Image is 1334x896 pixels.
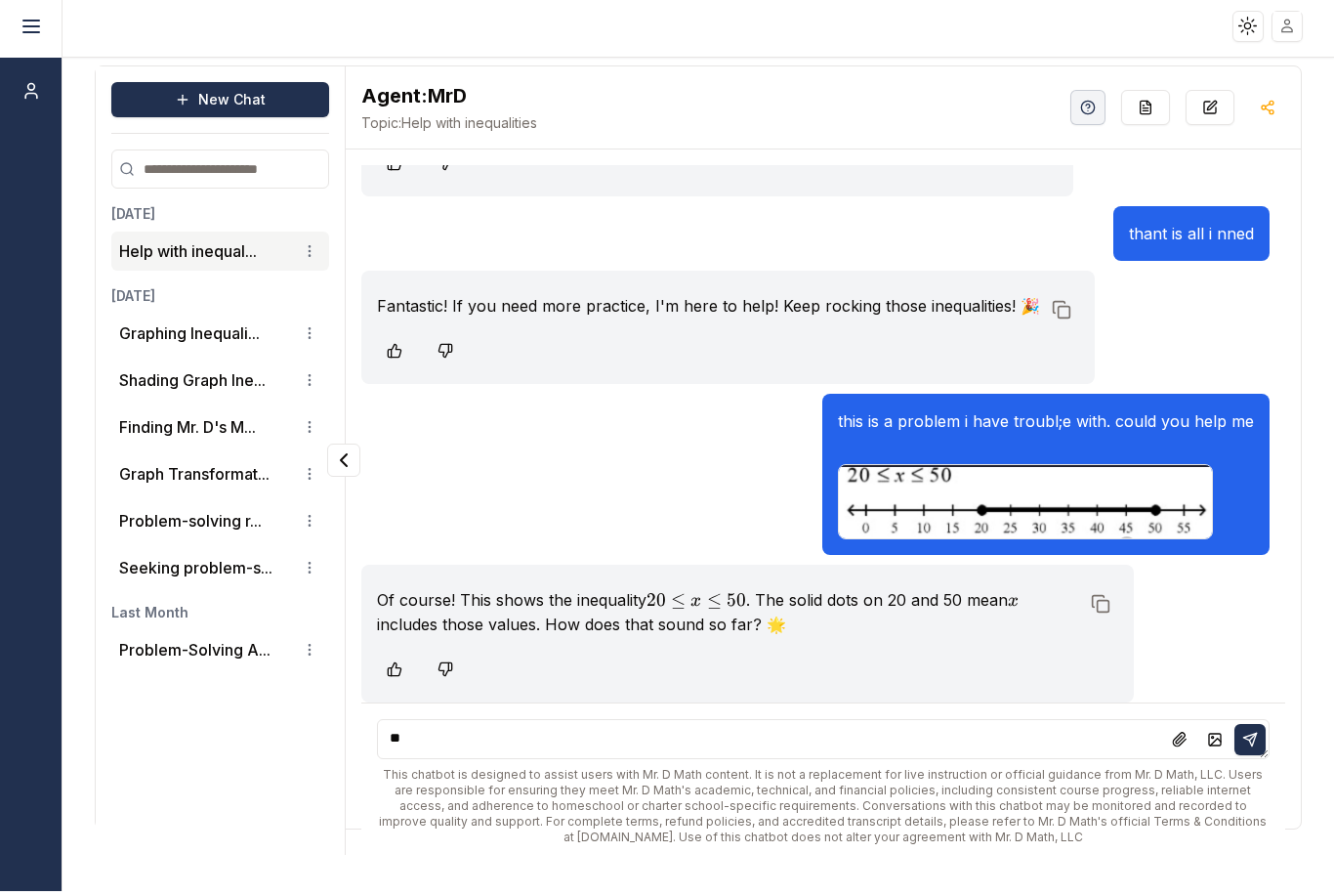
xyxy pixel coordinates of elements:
[1129,227,1254,250] p: thant is all i nned
[298,514,321,537] button: Conversation options
[111,291,329,311] h3: [DATE]
[690,597,701,615] span: x
[298,244,321,268] button: Conversation options
[119,467,270,491] button: Graph Transformat...
[119,643,271,666] button: Problem-Solving A...
[298,373,321,397] button: Conversation options
[111,209,329,229] h3: [DATE]
[119,373,266,397] button: Shading Graph Ine...
[327,448,360,482] button: Collapse panel
[377,299,1040,322] p: Fantastic! If you need more practice, I'm here to help! Keep rocking those inequalities! 🎉
[298,561,321,584] button: Conversation options
[1273,17,1302,45] img: placeholder-user.jpg
[361,118,537,138] span: Help with inequalities
[838,414,1254,438] p: this is a problem i have troubl;e with. could you help me
[646,594,666,616] span: 20
[119,420,256,444] button: Finding Mr. D's M...
[707,594,722,616] span: ≤
[298,643,321,666] button: Conversation options
[119,561,272,584] button: Seeking problem-s...
[1070,95,1105,130] button: Help Videos
[838,469,1213,544] img: Uploaded image
[111,608,329,627] h3: Last Month
[1008,597,1019,615] span: x
[1121,95,1170,130] button: Re-Fill Questions
[298,467,321,491] button: Conversation options
[377,772,1271,850] div: This chatbot is designed to assist users with Mr. D Math content. It is not a replacement for liv...
[119,514,262,537] button: Problem-solving r...
[671,594,686,616] span: ≤
[727,594,746,616] span: 50
[377,593,1079,641] p: Of course! This shows the inequality . The solid dots on 20 and 50 mean includes those values. Ho...
[119,244,257,268] button: Help with inequal...
[298,326,321,350] button: Conversation options
[298,420,321,444] button: Conversation options
[111,87,329,122] button: New Chat
[119,326,260,350] button: Graphing Inequali...
[361,87,537,114] h2: MrD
